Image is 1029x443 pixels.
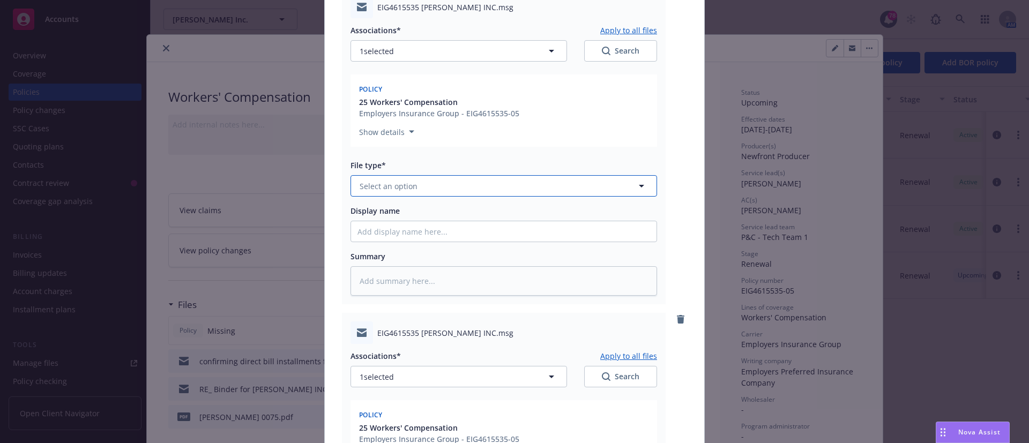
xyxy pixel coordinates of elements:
svg: Search [602,372,610,381]
span: 1 selected [360,371,394,382]
button: 1selected [351,366,567,387]
button: SearchSearch [584,366,657,387]
div: Drag to move [936,422,950,442]
button: 25 Workers' Compensation [359,422,519,433]
div: Search [602,371,639,382]
button: Apply to all files [600,350,657,362]
button: Nova Assist [936,422,1010,443]
span: Policy [359,410,383,419]
span: Associations* [351,351,401,361]
span: 25 Workers' Compensation [359,422,458,433]
a: remove [674,313,687,326]
span: Nova Assist [958,427,1001,437]
span: EIG4615535 [PERSON_NAME] INC.msg [377,327,513,339]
